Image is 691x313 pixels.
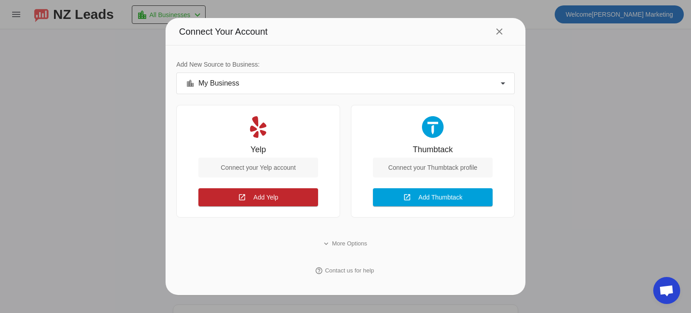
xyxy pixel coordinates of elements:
button: More Options [317,236,374,252]
div: Connect your Thumbtack profile [373,158,493,177]
mat-icon: open_in_new [238,193,246,201]
img: Thumbtack [422,116,444,138]
div: Yelp [251,145,266,154]
button: Add Yelp [198,188,318,206]
span: Add Thumbtack [418,194,462,201]
mat-icon: open_in_new [403,193,411,201]
div: Add New Source to Business: [176,60,515,69]
mat-icon: help_outline [315,267,323,275]
span: More Options [332,239,367,248]
button: Contact us for help [310,263,381,279]
span: My Business [198,78,239,89]
mat-icon: expand_more [322,240,330,248]
mat-icon: location_city [186,79,195,88]
div: Thumbtack [413,145,453,154]
button: Add Thumbtack [373,188,493,206]
span: Connect Your Account [179,24,268,39]
mat-icon: close [494,26,505,37]
img: Yelp [247,116,269,138]
span: Contact us for help [325,266,374,275]
div: Open chat [653,277,680,304]
span: Add Yelp [253,194,278,201]
div: Connect your Yelp account [198,158,318,177]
